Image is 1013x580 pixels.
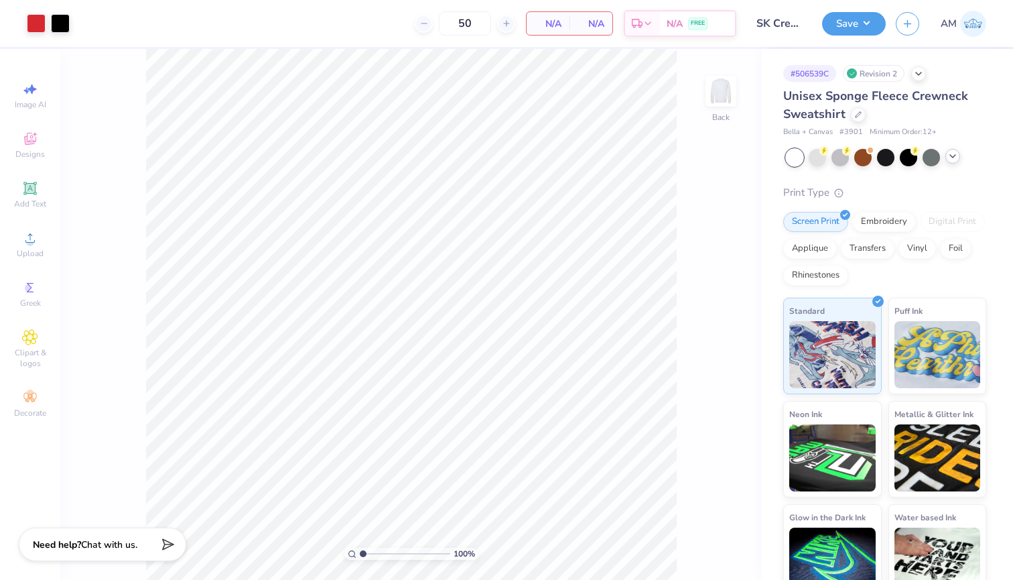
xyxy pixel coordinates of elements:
div: Digital Print [920,212,985,232]
span: Puff Ink [894,304,923,318]
span: Standard [789,304,825,318]
span: Glow in the Dark Ink [789,510,866,524]
span: Decorate [14,408,46,418]
span: # 3901 [839,127,863,138]
div: Embroidery [852,212,916,232]
input: Untitled Design [746,10,812,37]
span: Add Text [14,198,46,209]
span: N/A [535,17,561,31]
a: AM [941,11,986,37]
div: # 506539C [783,65,836,82]
span: Image AI [15,99,46,110]
span: N/A [578,17,604,31]
button: Save [822,12,886,36]
div: Foil [940,239,971,259]
img: Neon Ink [789,424,876,491]
span: Neon Ink [789,407,822,421]
div: Rhinestones [783,266,848,286]
div: Vinyl [898,239,936,259]
div: Transfers [841,239,894,259]
img: Metallic & Glitter Ink [894,424,981,491]
span: Greek [20,298,41,308]
div: Print Type [783,185,986,200]
span: FREE [691,19,705,28]
div: Applique [783,239,837,259]
img: Puff Ink [894,321,981,388]
span: Minimum Order: 12 + [870,127,937,138]
span: Upload [17,248,44,259]
span: Metallic & Glitter Ink [894,407,973,421]
div: Screen Print [783,212,848,232]
img: Ava Miller [960,11,986,37]
input: – – [439,11,491,36]
div: Back [712,111,730,123]
span: AM [941,16,957,32]
span: Designs [15,149,45,160]
span: Chat with us. [81,538,137,551]
span: Water based Ink [894,510,956,524]
span: N/A [667,17,683,31]
span: Unisex Sponge Fleece Crewneck Sweatshirt [783,88,968,122]
span: Clipart & logos [7,347,54,369]
img: Back [707,78,734,105]
strong: Need help? [33,538,81,551]
span: 100 % [454,548,475,560]
div: Revision 2 [843,65,904,82]
img: Standard [789,321,876,388]
span: Bella + Canvas [783,127,833,138]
